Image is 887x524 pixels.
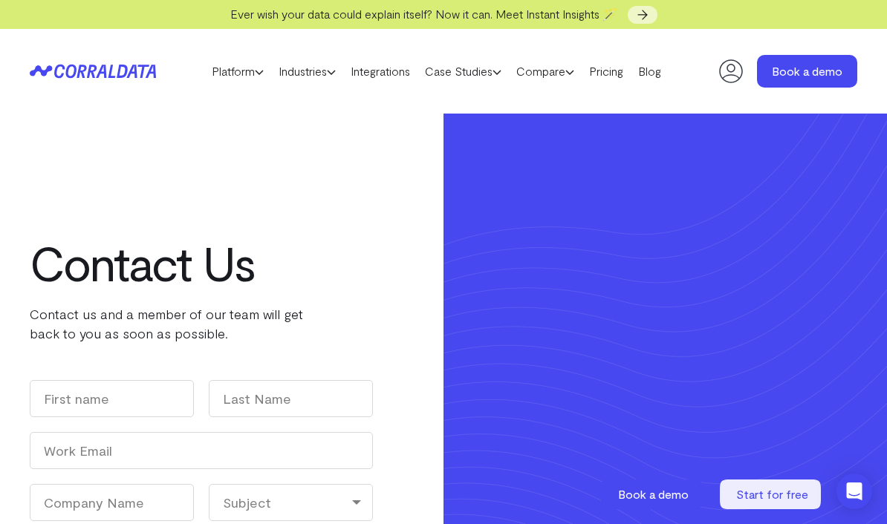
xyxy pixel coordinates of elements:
a: Book a demo [601,479,705,509]
input: Company Name [30,484,194,521]
a: Platform [204,60,271,82]
a: Compare [509,60,582,82]
h1: Contact Us [30,236,373,289]
a: Case Studies [417,60,509,82]
a: Industries [271,60,343,82]
span: Ever wish your data could explain itself? Now it can. Meet Instant Insights 🪄 [230,7,617,21]
a: Blog [631,60,669,82]
span: Start for free [736,487,808,501]
input: Work Email [30,432,373,469]
input: Last Name [209,380,373,417]
a: Book a demo [757,55,857,88]
span: Book a demo [618,487,689,501]
a: Pricing [582,60,631,82]
a: Integrations [343,60,417,82]
input: First name [30,380,194,417]
div: Subject [209,484,373,521]
div: Open Intercom Messenger [836,474,872,509]
p: Contact us and a member of our team will get back to you as soon as possible. [30,304,373,343]
a: Start for free [720,479,824,509]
